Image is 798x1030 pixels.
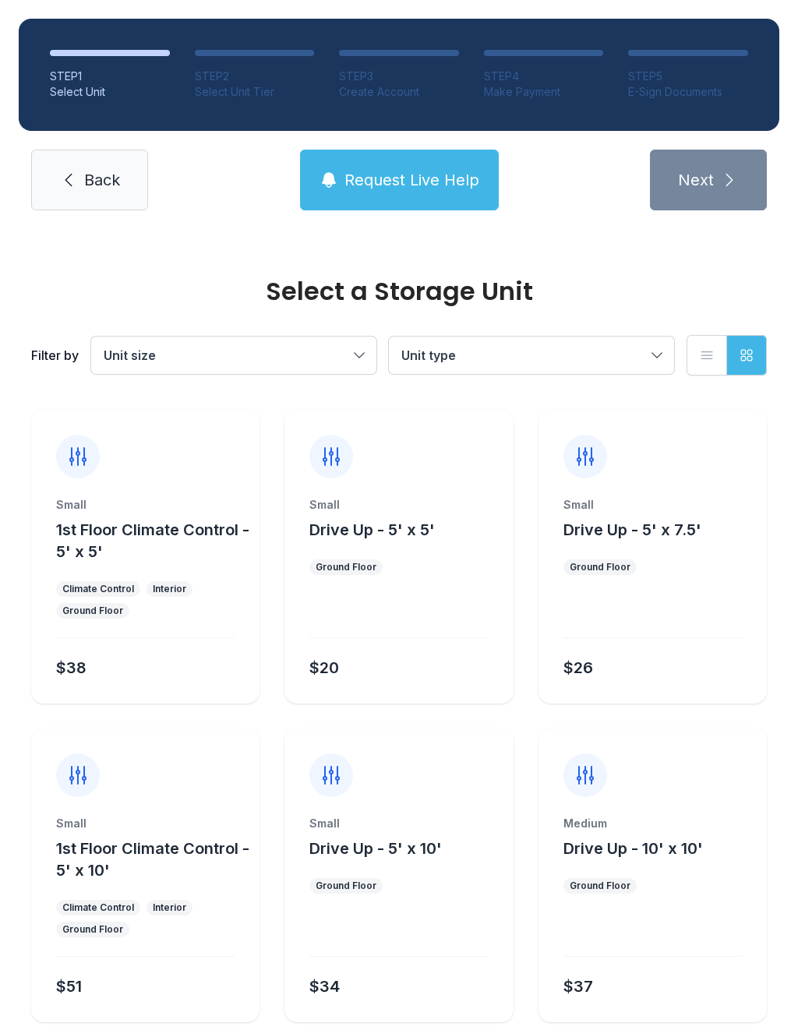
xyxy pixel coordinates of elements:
[628,84,748,100] div: E-Sign Documents
[678,169,714,191] span: Next
[56,519,253,563] button: 1st Floor Climate Control - 5' x 5'
[153,583,186,595] div: Interior
[195,69,315,84] div: STEP 2
[309,839,442,858] span: Drive Up - 5' x 10'
[563,519,701,541] button: Drive Up - 5' x 7.5'
[563,520,701,539] span: Drive Up - 5' x 7.5'
[84,169,120,191] span: Back
[563,975,593,997] div: $37
[344,169,479,191] span: Request Live Help
[563,838,703,859] button: Drive Up - 10' x 10'
[62,605,123,617] div: Ground Floor
[153,901,186,914] div: Interior
[91,337,376,374] button: Unit size
[309,838,442,859] button: Drive Up - 5' x 10'
[563,839,703,858] span: Drive Up - 10' x 10'
[339,84,459,100] div: Create Account
[56,497,235,513] div: Small
[56,816,235,831] div: Small
[195,84,315,100] div: Select Unit Tier
[309,520,435,539] span: Drive Up - 5' x 5'
[389,337,674,374] button: Unit type
[309,497,488,513] div: Small
[31,279,767,304] div: Select a Storage Unit
[563,816,742,831] div: Medium
[316,880,376,892] div: Ground Floor
[56,975,82,997] div: $51
[56,839,249,880] span: 1st Floor Climate Control - 5' x 10'
[50,69,170,84] div: STEP 1
[484,69,604,84] div: STEP 4
[339,69,459,84] div: STEP 3
[309,975,340,997] div: $34
[56,520,249,561] span: 1st Floor Climate Control - 5' x 5'
[62,923,123,936] div: Ground Floor
[628,69,748,84] div: STEP 5
[62,901,134,914] div: Climate Control
[563,497,742,513] div: Small
[316,561,376,573] div: Ground Floor
[104,347,156,363] span: Unit size
[56,657,87,679] div: $38
[563,657,593,679] div: $26
[570,561,630,573] div: Ground Floor
[484,84,604,100] div: Make Payment
[309,657,339,679] div: $20
[309,816,488,831] div: Small
[56,838,253,881] button: 1st Floor Climate Control - 5' x 10'
[62,583,134,595] div: Climate Control
[31,346,79,365] div: Filter by
[401,347,456,363] span: Unit type
[309,519,435,541] button: Drive Up - 5' x 5'
[50,84,170,100] div: Select Unit
[570,880,630,892] div: Ground Floor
